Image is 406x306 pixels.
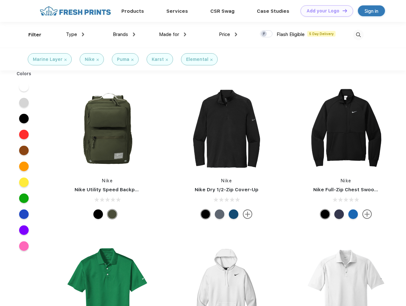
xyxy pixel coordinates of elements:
[186,56,208,63] div: Elemental
[221,178,232,183] a: Nike
[12,70,36,77] div: Colors
[93,209,103,219] div: Black
[353,30,364,40] img: desktop_search.svg
[235,33,237,36] img: dropdown.png
[307,31,336,37] span: 5 Day Delivery
[362,209,372,219] img: more.svg
[365,7,378,15] div: Sign in
[113,32,128,37] span: Brands
[82,33,84,36] img: dropdown.png
[107,209,117,219] div: Cargo Khaki
[210,8,235,14] a: CSR Swag
[131,59,134,61] img: filter_cancel.svg
[307,8,339,14] div: Add your Logo
[243,209,252,219] img: more.svg
[320,209,330,219] div: Black
[28,31,41,39] div: Filter
[152,56,164,63] div: Karst
[277,32,305,37] span: Flash Eligible
[66,32,77,37] span: Type
[348,209,358,219] div: Royal
[201,209,210,219] div: Black
[219,32,230,37] span: Price
[215,209,224,219] div: Navy Heather
[166,59,168,61] img: filter_cancel.svg
[75,187,143,193] a: Nike Utility Speed Backpack
[166,8,188,14] a: Services
[195,187,258,193] a: Nike Dry 1/2-Zip Cover-Up
[343,9,347,12] img: DT
[210,59,213,61] img: filter_cancel.svg
[341,178,352,183] a: Nike
[358,5,385,16] a: Sign in
[97,59,99,61] img: filter_cancel.svg
[117,56,129,63] div: Puma
[33,56,62,63] div: Marine Layer
[229,209,238,219] div: Gym Blue
[133,33,135,36] img: dropdown.png
[159,32,179,37] span: Made for
[184,86,269,171] img: func=resize&h=266
[334,209,344,219] div: Midnight Navy
[38,5,113,17] img: fo%20logo%202.webp
[85,56,95,63] div: Nike
[313,187,398,193] a: Nike Full-Zip Chest Swoosh Jacket
[65,86,150,171] img: func=resize&h=266
[64,59,67,61] img: filter_cancel.svg
[184,33,186,36] img: dropdown.png
[121,8,144,14] a: Products
[304,86,388,171] img: func=resize&h=266
[102,178,113,183] a: Nike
